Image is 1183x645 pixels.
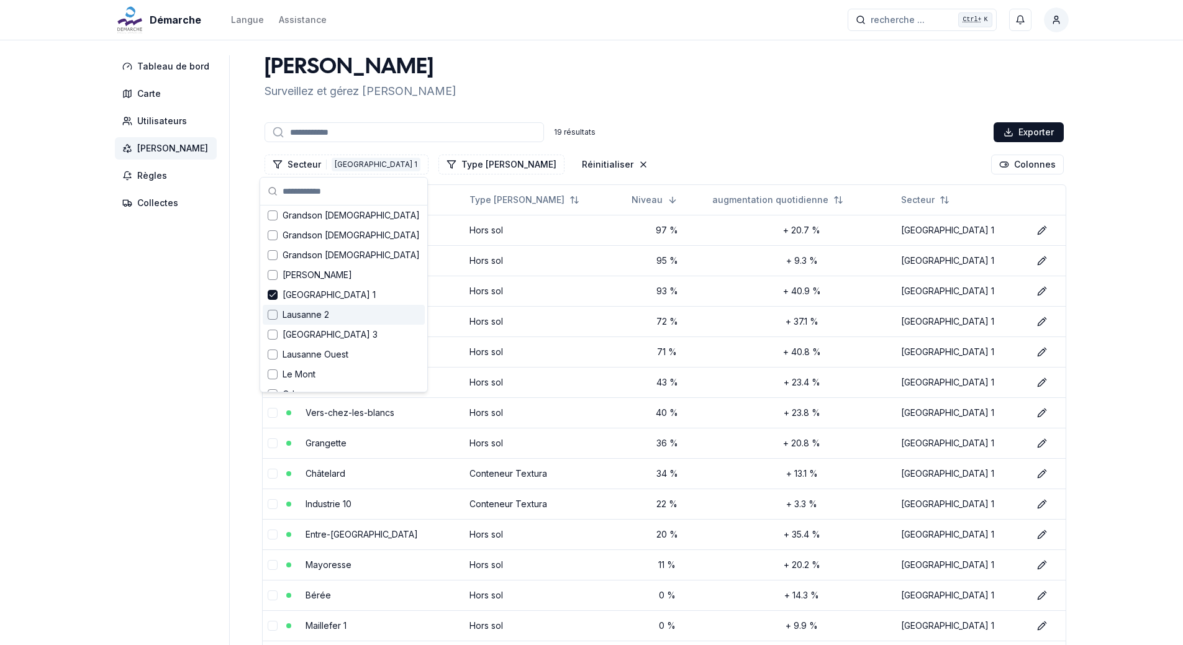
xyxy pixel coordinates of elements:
button: Sorted descending. Click to sort ascending. [624,190,685,210]
div: + 14.3 % [712,589,891,602]
td: [GEOGRAPHIC_DATA] 1 [896,306,1027,336]
span: Utilisateurs [137,115,187,127]
button: select-row [268,499,278,509]
div: + 35.4 % [712,528,891,541]
td: [GEOGRAPHIC_DATA] 1 [896,519,1027,549]
td: [GEOGRAPHIC_DATA] 1 [896,245,1027,276]
div: 34 % [632,467,702,480]
a: Carte [115,83,222,105]
button: Exporter [994,122,1064,142]
div: 40 % [632,407,702,419]
span: Tableau de bord [137,60,209,73]
div: + 20.8 % [712,437,891,449]
button: recherche ...Ctrl+K [848,9,997,31]
a: Règles [115,165,222,187]
a: Châtelard [306,468,345,479]
div: 11 % [632,559,702,571]
td: Hors sol [465,610,627,641]
div: 97 % [632,224,702,237]
td: [GEOGRAPHIC_DATA] 1 [896,549,1027,580]
div: + 20.7 % [712,224,891,237]
button: select-row [268,621,278,631]
td: [GEOGRAPHIC_DATA] 1 [896,397,1027,428]
span: Carte [137,88,161,100]
button: select-row [268,530,278,539]
div: 22 % [632,498,702,510]
div: + 23.8 % [712,407,891,419]
span: Démarche [150,12,201,27]
span: Grandson [DEMOGRAPHIC_DATA] [283,229,420,241]
td: Hors sol [465,519,627,549]
td: Hors sol [465,397,627,428]
div: 93 % [632,285,702,297]
div: 71 % [632,346,702,358]
td: [GEOGRAPHIC_DATA] 1 [896,610,1027,641]
td: Hors sol [465,276,627,306]
td: [GEOGRAPHIC_DATA] 1 [896,367,1027,397]
span: [GEOGRAPHIC_DATA] 3 [283,328,378,341]
span: Le Mont [283,368,315,381]
button: Réinitialiser les filtres [574,155,656,174]
button: select-row [268,560,278,570]
span: Règles [137,169,167,182]
div: Langue [231,14,264,26]
td: Hors sol [465,367,627,397]
div: + 40.9 % [712,285,891,297]
a: Collectes [115,192,222,214]
div: 36 % [632,437,702,449]
button: Filtrer les lignes [438,155,564,174]
a: Maillefer 1 [306,620,347,631]
div: [GEOGRAPHIC_DATA] 1 [332,158,420,171]
td: Conteneur Textura [465,458,627,489]
td: Hors sol [465,336,627,367]
div: + 9.9 % [712,620,891,632]
div: + 3.3 % [712,498,891,510]
span: Secteur [901,194,935,206]
button: Not sorted. Click to sort ascending. [705,190,851,210]
span: Grandson [DEMOGRAPHIC_DATA] [283,249,420,261]
button: select-row [268,590,278,600]
div: 95 % [632,255,702,267]
span: [PERSON_NAME] [137,142,208,155]
a: Vers-chez-les-blancs [306,407,394,418]
button: select-row [268,408,278,418]
td: Hors sol [465,428,627,458]
td: Hors sol [465,215,627,245]
td: Hors sol [465,245,627,276]
td: [GEOGRAPHIC_DATA] 1 [896,336,1027,367]
span: [PERSON_NAME] [283,269,352,281]
button: Not sorted. Click to sort ascending. [462,190,587,210]
td: [GEOGRAPHIC_DATA] 1 [896,215,1027,245]
span: Orbe [283,388,304,400]
button: Langue [231,12,264,27]
td: [GEOGRAPHIC_DATA] 1 [896,580,1027,610]
a: Mayoresse [306,559,351,570]
span: Type [PERSON_NAME] [469,194,564,206]
p: Surveillez et gérez [PERSON_NAME] [265,83,456,100]
div: 43 % [632,376,702,389]
button: select-row [268,438,278,448]
a: Entre-[GEOGRAPHIC_DATA] [306,529,418,539]
div: 0 % [632,589,702,602]
a: Assistance [279,12,327,27]
a: Démarche [115,12,206,27]
button: select-row [268,469,278,479]
span: [GEOGRAPHIC_DATA] 1 [283,289,376,301]
td: Conteneur Textura [465,489,627,519]
div: 20 % [632,528,702,541]
span: Collectes [137,197,178,209]
td: [GEOGRAPHIC_DATA] 1 [896,489,1027,519]
div: + 23.4 % [712,376,891,389]
div: 0 % [632,620,702,632]
td: Hors sol [465,580,627,610]
button: Filtrer les lignes [265,155,428,174]
div: + 13.1 % [712,467,891,480]
div: + 37.1 % [712,315,891,328]
a: Tableau de bord [115,55,222,78]
a: Utilisateurs [115,110,222,132]
span: Lausanne 2 [283,309,329,321]
td: [GEOGRAPHIC_DATA] 1 [896,458,1027,489]
img: Démarche Logo [115,5,145,35]
div: + 20.2 % [712,559,891,571]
